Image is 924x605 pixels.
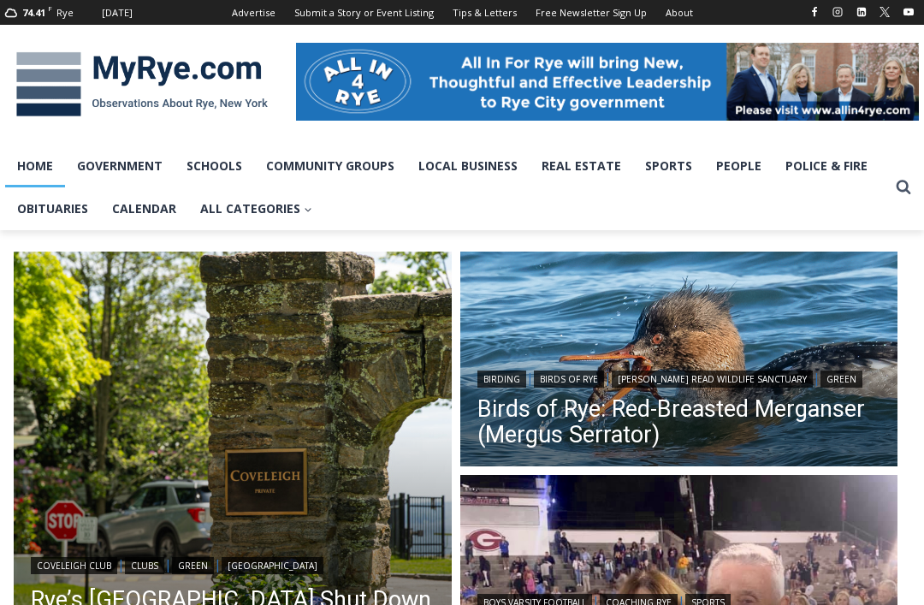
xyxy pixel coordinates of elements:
[804,2,825,22] a: Facebook
[31,557,117,574] a: Coveleigh Club
[827,2,848,22] a: Instagram
[125,557,164,574] a: Clubs
[460,252,898,471] img: (PHOTO: Red-Breasted Merganser (Mergus Serrator) at the Edith G. Read Wildlife Sanctuary in Rye, ...
[633,145,704,187] a: Sports
[612,371,813,388] a: [PERSON_NAME] Read Wildlife Sanctuary
[31,554,435,574] div: | | |
[254,145,406,187] a: Community Groups
[5,145,888,231] nav: Primary Navigation
[530,145,633,187] a: Real Estate
[200,199,312,218] span: All Categories
[5,187,100,230] a: Obituaries
[172,557,214,574] a: Green
[22,6,45,19] span: 74.41
[296,43,919,120] img: All in for Rye
[222,557,323,574] a: [GEOGRAPHIC_DATA]
[406,145,530,187] a: Local Business
[851,2,872,22] a: Linkedin
[898,2,919,22] a: YouTube
[773,145,880,187] a: Police & Fire
[534,371,604,388] a: Birds of Rye
[5,40,279,129] img: MyRye.com
[820,371,862,388] a: Green
[56,5,74,21] div: Rye
[100,187,188,230] a: Calendar
[704,145,773,187] a: People
[874,2,895,22] a: X
[477,371,526,388] a: Birding
[102,5,133,21] div: [DATE]
[477,396,881,448] a: Birds of Rye: Red-Breasted Merganser (Mergus Serrator)
[888,172,919,203] button: View Search Form
[65,145,175,187] a: Government
[5,145,65,187] a: Home
[460,252,898,471] a: Read More Birds of Rye: Red-Breasted Merganser (Mergus Serrator)
[175,145,254,187] a: Schools
[188,187,324,230] a: All Categories
[48,3,52,13] span: F
[477,367,881,388] div: | | |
